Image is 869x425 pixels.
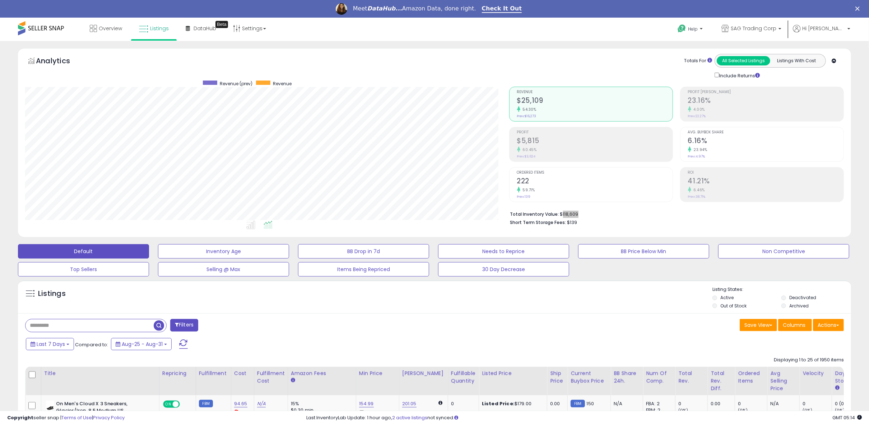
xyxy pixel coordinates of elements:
[482,401,542,407] div: $179.00
[855,6,863,11] div: Close
[717,56,770,65] button: All Selected Listings
[646,370,672,385] div: Num of Comp.
[802,25,845,32] span: Hi [PERSON_NAME]
[194,25,216,32] span: DataHub
[832,414,862,421] span: 2025-09-8 05:14 GMT
[677,24,686,33] i: Get Help
[790,294,817,301] label: Deactivated
[517,177,673,187] h2: 222
[46,401,54,415] img: 21kAhz4CxZL._SL40_.jpg
[678,370,705,385] div: Total Rev.
[738,401,767,407] div: 0
[158,244,289,259] button: Inventory Age
[672,19,710,41] a: Help
[38,289,66,299] h5: Listings
[720,294,734,301] label: Active
[199,370,228,377] div: Fulfillment
[37,341,65,348] span: Last 7 Days
[688,26,698,32] span: Help
[359,370,396,377] div: Min Price
[26,338,74,350] button: Last 7 Days
[162,370,193,377] div: Repricing
[353,5,476,12] div: Meet Amazon Data, done right.
[517,90,673,94] span: Revenue
[774,357,844,364] div: Displaying 1 to 25 of 1950 items
[688,131,844,134] span: Avg. Buybox Share
[740,319,777,331] button: Save View
[678,407,688,413] small: (0%)
[783,321,805,329] span: Columns
[517,154,536,159] small: Prev: $3,624
[738,407,748,413] small: (0%)
[688,195,706,199] small: Prev: 38.71%
[688,90,844,94] span: Profit [PERSON_NAME]
[482,5,522,13] a: Check It Out
[18,244,149,259] button: Default
[720,303,747,309] label: Out of Stock
[18,262,149,277] button: Top Sellers
[291,401,350,407] div: 15%
[770,370,796,392] div: Avg Selling Price
[731,25,776,32] span: SAG Trading Corp
[646,401,670,407] div: FBA: 2
[835,385,839,391] small: Days In Stock.
[835,407,845,413] small: (0%)
[614,401,637,407] div: N/A
[7,414,33,421] strong: Copyright
[835,401,864,407] div: 0 (0%)
[803,370,829,377] div: Velocity
[482,370,544,377] div: Listed Price
[520,187,535,193] small: 59.71%
[36,56,84,68] h5: Analytics
[291,407,350,413] div: $0.30 min
[438,262,569,277] button: 30 Day Decrease
[712,286,851,293] p: Listing States:
[571,370,608,385] div: Current Buybox Price
[517,171,673,175] span: Ordered Items
[793,25,850,41] a: Hi [PERSON_NAME]
[646,407,670,413] div: FBM: 2
[451,370,476,385] div: Fulfillable Quantity
[257,370,285,385] div: Fulfillment Cost
[298,262,429,277] button: Items Being Repriced
[336,3,347,15] img: Profile image for Georgie
[170,319,198,332] button: Filters
[234,370,251,377] div: Cost
[835,370,861,385] div: Days In Stock
[691,107,705,112] small: 4.00%
[711,370,732,392] div: Total Rev. Diff.
[567,219,577,226] span: $139
[93,414,125,421] a: Privacy Policy
[164,401,173,407] span: ON
[510,219,566,225] b: Short Term Storage Fees:
[688,154,705,159] small: Prev: 4.97%
[234,400,247,407] a: 94.65
[257,400,266,407] a: N/A
[517,137,673,146] h2: $5,815
[688,114,706,118] small: Prev: 22.27%
[790,303,809,309] label: Archived
[99,25,122,32] span: Overview
[220,81,252,87] span: Revenue (prev)
[813,319,844,331] button: Actions
[571,400,585,407] small: FBM
[150,25,169,32] span: Listings
[614,370,640,385] div: BB Share 24h.
[438,244,569,259] button: Needs to Reprice
[75,341,108,348] span: Compared to:
[111,338,172,350] button: Aug-25 - Aug-31
[770,56,823,65] button: Listings With Cost
[180,18,222,39] a: DataHub
[298,244,429,259] button: BB Drop in 7d
[517,96,673,106] h2: $25,109
[520,147,537,152] small: 60.45%
[367,5,402,12] i: DataHub...
[179,401,190,407] span: OFF
[510,209,839,218] li: $118,609
[691,187,705,193] small: 6.46%
[550,401,562,407] div: 0.00
[709,71,768,79] div: Include Returns
[550,370,564,385] div: Ship Price
[688,177,844,187] h2: 41.21%
[587,400,594,407] span: 150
